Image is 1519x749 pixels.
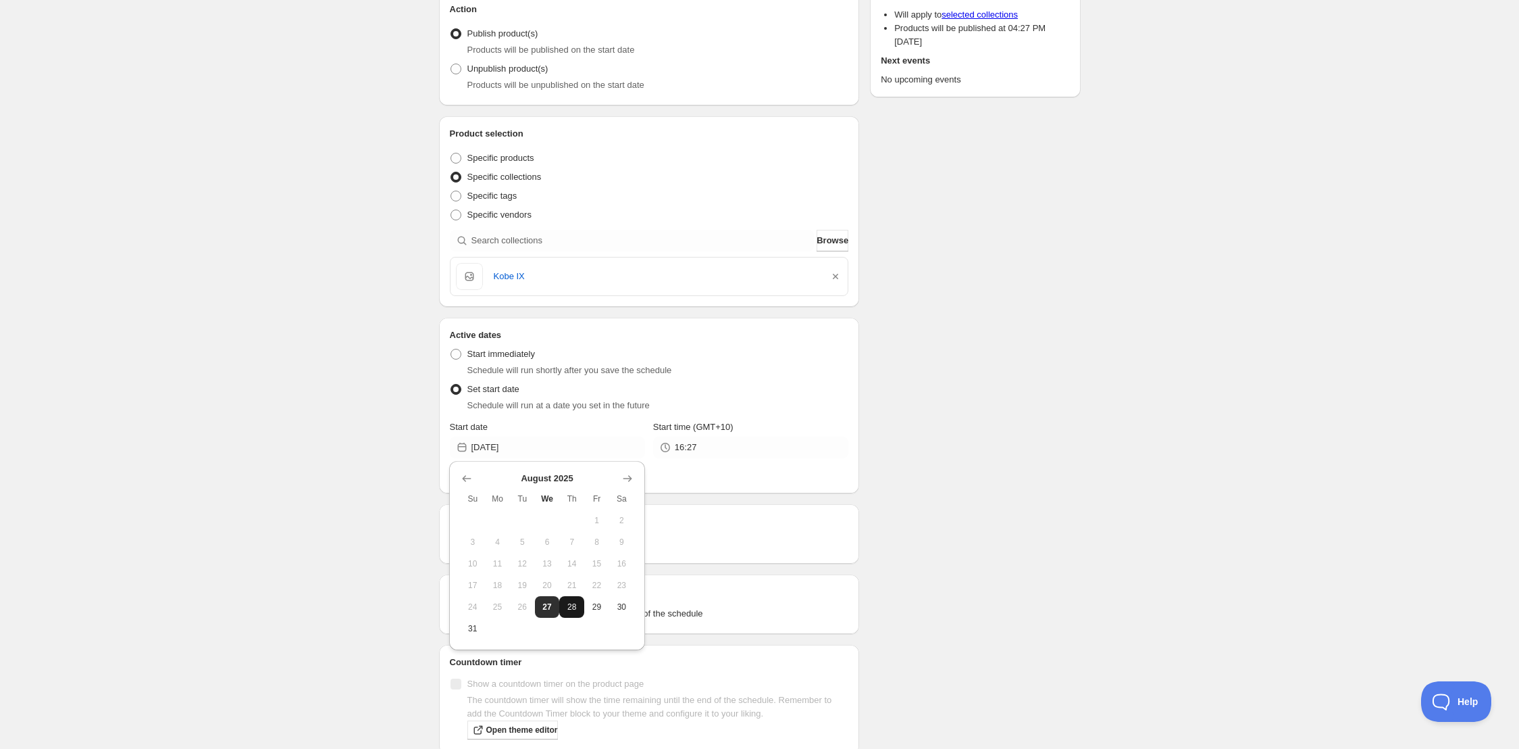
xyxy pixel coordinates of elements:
span: 20 [540,580,555,591]
button: Tuesday August 26 2025 [510,596,535,618]
button: Tuesday August 12 2025 [510,553,535,575]
button: Monday August 18 2025 [485,575,510,596]
h2: Action [450,3,849,16]
button: Wednesday August 13 2025 [535,553,560,575]
span: 30 [615,602,629,612]
span: 21 [565,580,579,591]
span: Su [465,493,480,504]
span: 4 [490,537,505,548]
span: Start date [450,422,488,432]
span: Publish product(s) [467,28,538,39]
span: 25 [490,602,505,612]
button: Saturday August 30 2025 [609,596,634,618]
span: Tu [515,493,530,504]
th: Friday [584,488,609,510]
span: Specific tags [467,191,517,201]
span: Unpublish product(s) [467,64,548,74]
span: 10 [465,558,480,569]
span: Fr [590,493,604,504]
h2: Product selection [450,127,849,141]
a: Kobe IX [494,270,819,283]
span: Browse [817,234,848,247]
span: 1 [590,515,604,526]
span: Mo [490,493,505,504]
button: Saturday August 16 2025 [609,553,634,575]
span: 28 [565,602,579,612]
th: Tuesday [510,488,535,510]
button: Browse [817,230,848,251]
span: 23 [615,580,629,591]
span: Show a countdown timer on the product page [467,679,644,689]
span: 13 [540,558,555,569]
span: 24 [465,602,480,612]
span: 29 [590,602,604,612]
button: Monday August 4 2025 [485,531,510,553]
span: Specific collections [467,172,542,182]
span: 22 [590,580,604,591]
button: Monday August 11 2025 [485,553,510,575]
button: Show next month, September 2025 [618,469,637,488]
p: No upcoming events [881,73,1069,87]
span: Schedule will run shortly after you save the schedule [467,365,672,375]
span: Specific products [467,153,534,163]
span: 9 [615,537,629,548]
button: Show previous month, July 2025 [457,469,476,488]
button: Sunday August 10 2025 [460,553,485,575]
button: Friday August 1 2025 [584,510,609,531]
button: Saturday August 2 2025 [609,510,634,531]
a: selected collections [942,9,1018,20]
button: Friday August 22 2025 [584,575,609,596]
span: 27 [540,602,555,612]
button: Sunday August 24 2025 [460,596,485,618]
span: 16 [615,558,629,569]
span: Sa [615,493,629,504]
span: Start time (GMT+10) [653,422,733,432]
button: Wednesday August 20 2025 [535,575,560,596]
button: Saturday August 23 2025 [609,575,634,596]
span: Open theme editor [486,725,558,735]
th: Sunday [460,488,485,510]
button: Thursday August 7 2025 [559,531,584,553]
button: Thursday August 28 2025 [559,596,584,618]
h2: Tags [450,585,849,599]
span: 3 [465,537,480,548]
button: Tuesday August 5 2025 [510,531,535,553]
span: We [540,493,555,504]
a: Open theme editor [467,721,558,740]
span: 14 [565,558,579,569]
h2: Next events [881,54,1069,68]
span: Products will be published on the start date [467,45,635,55]
th: Wednesday [535,488,560,510]
span: 7 [565,537,579,548]
button: Thursday August 14 2025 [559,553,584,575]
li: Products will be published at 04:27 PM [DATE] [894,22,1069,49]
button: Friday August 29 2025 [584,596,609,618]
li: Will apply to [894,8,1069,22]
iframe: Toggle Customer Support [1421,681,1492,722]
h2: Repeating [450,515,849,529]
span: 12 [515,558,530,569]
span: 18 [490,580,505,591]
button: Thursday August 21 2025 [559,575,584,596]
button: Today Wednesday August 27 2025 [535,596,560,618]
span: 11 [490,558,505,569]
button: Sunday August 31 2025 [460,618,485,639]
span: Set start date [467,384,519,394]
th: Saturday [609,488,634,510]
button: Sunday August 3 2025 [460,531,485,553]
span: Specific vendors [467,210,532,220]
span: Start immediately [467,349,535,359]
button: Friday August 15 2025 [584,553,609,575]
th: Monday [485,488,510,510]
span: 17 [465,580,480,591]
button: Tuesday August 19 2025 [510,575,535,596]
button: Monday August 25 2025 [485,596,510,618]
span: 15 [590,558,604,569]
span: 2 [615,515,629,526]
span: Products will be unpublished on the start date [467,80,644,90]
th: Thursday [559,488,584,510]
button: Friday August 8 2025 [584,531,609,553]
button: Wednesday August 6 2025 [535,531,560,553]
button: Sunday August 17 2025 [460,575,485,596]
span: 5 [515,537,530,548]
